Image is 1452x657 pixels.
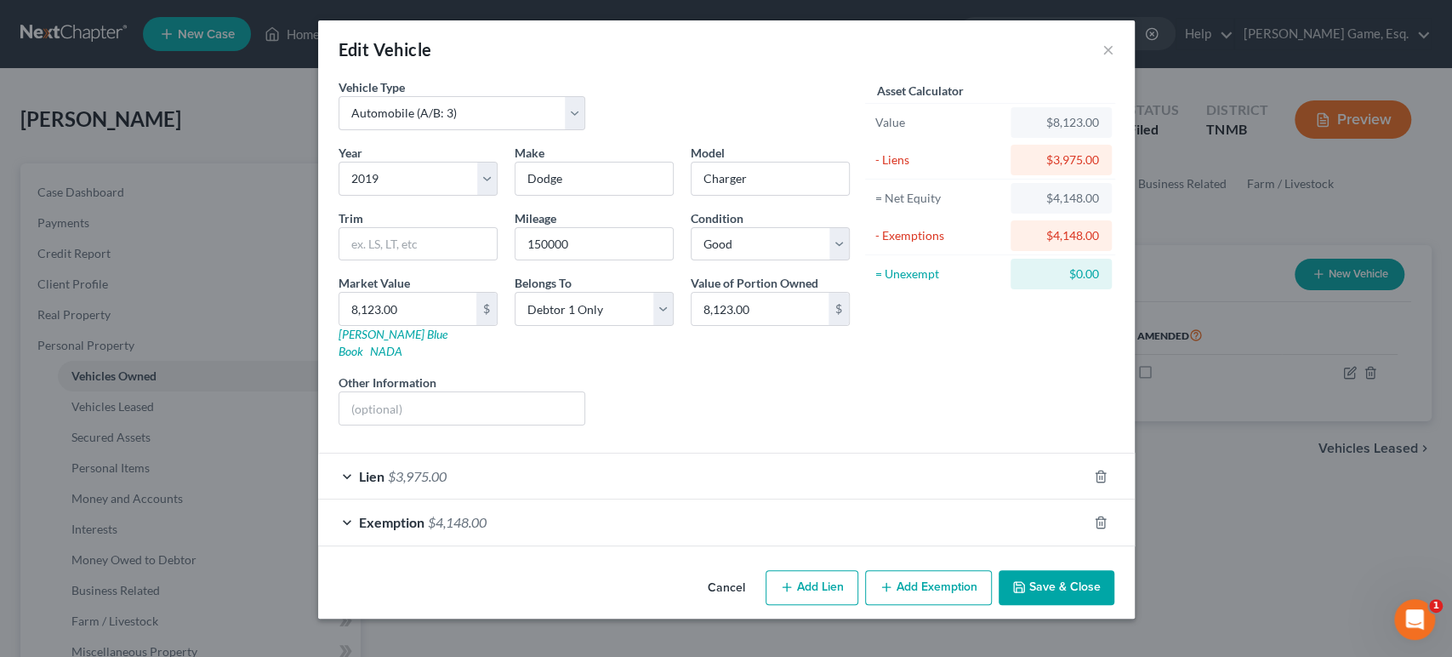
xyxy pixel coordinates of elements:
div: $4,148.00 [1024,190,1098,207]
div: $0.00 [1024,266,1098,283]
iframe: Intercom live chat [1394,599,1435,640]
input: ex. Altima [692,163,849,195]
label: Asset Calculator [877,82,964,100]
span: Lien [359,468,384,484]
label: Trim [339,209,363,227]
div: $3,975.00 [1024,151,1098,169]
input: 0.00 [692,293,828,325]
div: $ [828,293,849,325]
div: = Unexempt [875,266,1004,283]
div: $8,123.00 [1024,114,1098,131]
span: Make [515,146,544,160]
a: [PERSON_NAME] Blue Book [339,327,447,358]
div: Edit Vehicle [339,37,432,61]
label: Model [691,144,725,162]
input: -- [515,228,673,260]
div: $ [476,293,497,325]
span: $4,148.00 [428,514,487,530]
label: Market Value [339,274,410,292]
input: (optional) [339,392,585,425]
label: Year [339,144,362,162]
a: NADA [370,344,402,358]
div: $4,148.00 [1024,227,1098,244]
button: Save & Close [999,570,1114,606]
label: Value of Portion Owned [691,274,818,292]
input: ex. Nissan [515,163,673,195]
div: - Liens [875,151,1004,169]
input: ex. LS, LT, etc [339,228,497,260]
div: Value [875,114,1004,131]
div: - Exemptions [875,227,1004,244]
label: Other Information [339,374,436,391]
span: 1 [1429,599,1443,613]
label: Vehicle Type [339,78,405,96]
span: Belongs To [515,276,572,290]
button: Add Lien [766,570,858,606]
button: × [1102,39,1114,60]
button: Add Exemption [865,570,992,606]
div: = Net Equity [875,190,1004,207]
input: 0.00 [339,293,476,325]
span: $3,975.00 [388,468,447,484]
button: Cancel [694,572,759,606]
span: Exemption [359,514,424,530]
label: Condition [691,209,743,227]
label: Mileage [515,209,556,227]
